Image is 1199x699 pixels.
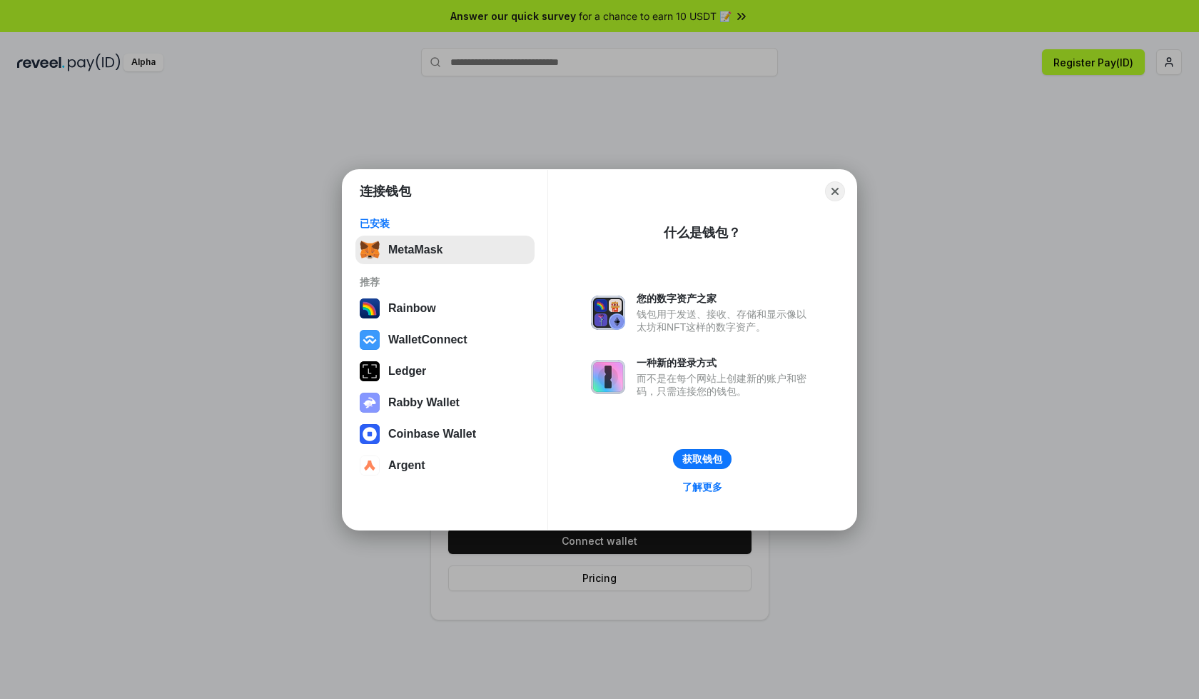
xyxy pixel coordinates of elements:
[355,294,535,323] button: Rainbow
[360,298,380,318] img: svg+xml,%3Csvg%20width%3D%22120%22%20height%3D%22120%22%20viewBox%3D%220%200%20120%20120%22%20fil...
[360,217,530,230] div: 已安装
[591,360,625,394] img: svg+xml,%3Csvg%20xmlns%3D%22http%3A%2F%2Fwww.w3.org%2F2000%2Fsvg%22%20fill%3D%22none%22%20viewBox...
[355,357,535,386] button: Ledger
[360,424,380,444] img: svg+xml,%3Csvg%20width%3D%2228%22%20height%3D%2228%22%20viewBox%3D%220%200%2028%2028%22%20fill%3D...
[360,240,380,260] img: svg+xml,%3Csvg%20fill%3D%22none%22%20height%3D%2233%22%20viewBox%3D%220%200%2035%2033%22%20width%...
[355,388,535,417] button: Rabby Wallet
[388,396,460,409] div: Rabby Wallet
[591,296,625,330] img: svg+xml,%3Csvg%20xmlns%3D%22http%3A%2F%2Fwww.w3.org%2F2000%2Fsvg%22%20fill%3D%22none%22%20viewBox...
[388,243,442,256] div: MetaMask
[360,183,411,200] h1: 连接钱包
[682,481,722,493] div: 了解更多
[355,326,535,354] button: WalletConnect
[637,356,814,369] div: 一种新的登录方式
[388,333,467,346] div: WalletConnect
[825,181,845,201] button: Close
[674,478,731,496] a: 了解更多
[355,236,535,264] button: MetaMask
[664,224,741,241] div: 什么是钱包？
[637,372,814,398] div: 而不是在每个网站上创建新的账户和密码，只需连接您的钱包。
[637,292,814,305] div: 您的数字资产之家
[360,330,380,350] img: svg+xml,%3Csvg%20width%3D%2228%22%20height%3D%2228%22%20viewBox%3D%220%200%2028%2028%22%20fill%3D...
[682,453,722,466] div: 获取钱包
[388,459,425,472] div: Argent
[637,308,814,333] div: 钱包用于发送、接收、存储和显示像以太坊和NFT这样的数字资产。
[673,449,732,469] button: 获取钱包
[388,365,426,378] div: Ledger
[360,361,380,381] img: svg+xml,%3Csvg%20xmlns%3D%22http%3A%2F%2Fwww.w3.org%2F2000%2Fsvg%22%20width%3D%2228%22%20height%3...
[355,451,535,480] button: Argent
[360,276,530,288] div: 推荐
[388,302,436,315] div: Rainbow
[360,393,380,413] img: svg+xml,%3Csvg%20xmlns%3D%22http%3A%2F%2Fwww.w3.org%2F2000%2Fsvg%22%20fill%3D%22none%22%20viewBox...
[355,420,535,448] button: Coinbase Wallet
[360,456,380,476] img: svg+xml,%3Csvg%20width%3D%2228%22%20height%3D%2228%22%20viewBox%3D%220%200%2028%2028%22%20fill%3D...
[388,428,476,441] div: Coinbase Wallet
